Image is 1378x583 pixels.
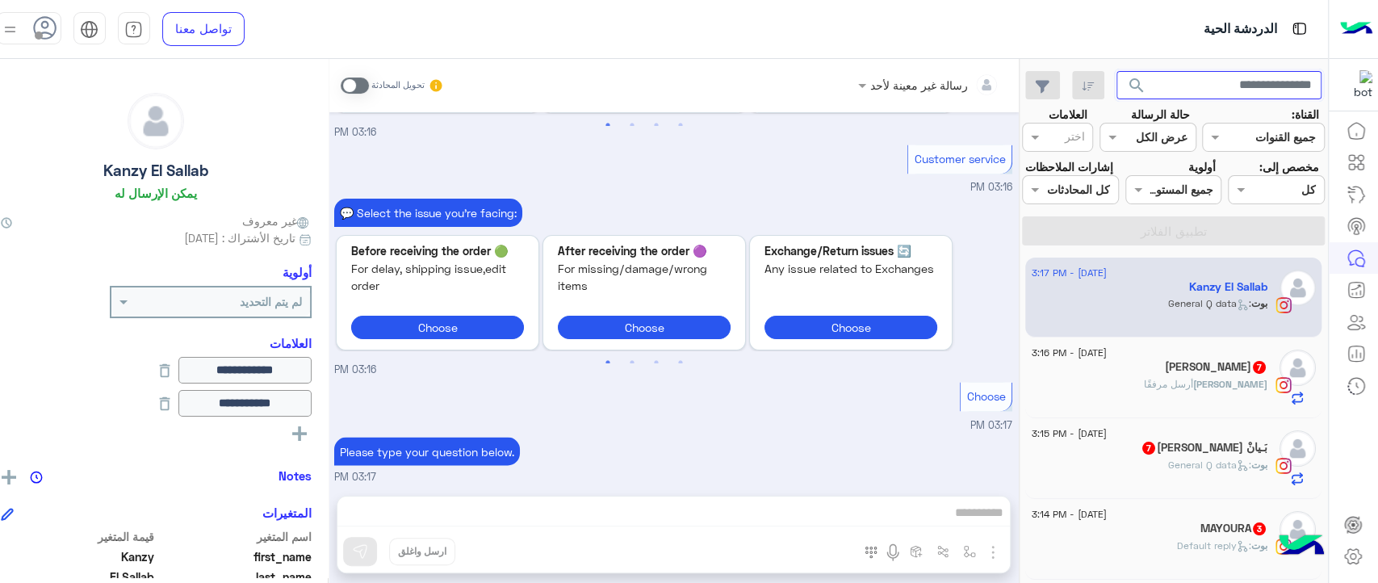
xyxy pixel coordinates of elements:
[558,260,731,295] span: For missing/damage/wrong items
[558,316,731,339] button: Choose
[334,363,376,378] span: 03:16 PM
[351,260,524,295] span: For delay, shipping issue,edit order
[262,505,312,520] h6: المتغيرات
[1280,350,1316,386] img: defaultAdmin.png
[1275,297,1292,313] img: Instagram
[283,265,312,279] h6: أولوية
[1251,459,1267,471] span: بوت
[672,117,689,133] button: 4 of 2
[334,199,522,227] p: 7/9/2025, 3:16 PM
[970,418,1012,430] span: 03:17 PM
[389,538,455,565] button: ارسل واغلق
[915,152,1006,166] span: Customer service
[1189,280,1267,294] h5: Kanzy El Sallab
[1032,266,1107,280] span: [DATE] - 3:17 PM
[157,528,312,545] span: اسم المتغير
[1280,430,1316,467] img: defaultAdmin.png
[1,548,155,565] span: Kanzy
[600,117,616,133] button: 1 of 2
[1280,270,1316,306] img: defaultAdmin.png
[157,548,312,565] span: first_name
[624,354,640,371] button: 2 of 2
[1275,377,1292,393] img: Instagram
[1291,106,1318,123] label: القناة:
[970,181,1012,193] span: 03:16 PM
[1253,361,1266,374] span: 7
[1200,522,1267,535] h5: MAYOURA
[1251,297,1267,309] span: بوت
[2,470,16,484] img: add
[1064,128,1087,149] div: اختر
[624,117,640,133] button: 2 of 2
[30,471,43,484] img: notes
[1116,71,1156,106] button: search
[242,212,312,229] span: غير معروف
[334,437,520,465] p: 7/9/2025, 3:17 PM
[1126,76,1146,95] span: search
[764,316,937,339] button: Choose
[1253,522,1266,535] span: 3
[1144,378,1193,390] span: أرسل مرفقًا
[1340,12,1372,46] img: Logo
[1251,539,1267,552] span: بوت
[764,242,937,259] p: 🔄 Exchange/Return issues
[1032,507,1107,522] span: [DATE] - 3:14 PM
[1,336,312,350] h6: العلامات
[1131,106,1190,123] label: حالة الرسالة
[1177,539,1251,552] span: : Default reply
[184,229,295,246] span: تاريخ الأشتراك : [DATE]
[118,12,150,46] a: tab
[1259,158,1318,175] label: مخصص إلى:
[1141,441,1267,455] h5: بَـيانْ 𓂆
[1022,216,1325,245] button: تطبيق الفلاتر
[124,20,143,39] img: tab
[1343,70,1372,99] img: 317874714732967
[1,528,155,545] span: قيمة المتغير
[334,125,376,141] span: 03:16 PM
[1165,360,1267,374] h5: shirley sherief
[1188,158,1216,175] label: أولوية
[1142,442,1155,455] span: 7
[648,117,664,133] button: 3 of 2
[558,242,731,259] p: 🟣 After receiving the order
[371,79,425,92] small: تحويل المحادثة
[1193,378,1267,390] span: [PERSON_NAME]
[80,20,98,39] img: tab
[1025,158,1113,175] label: إشارات الملاحظات
[1289,19,1309,39] img: tab
[1168,297,1251,309] span: : General Q data
[115,186,197,200] h6: يمكن الإرسال له
[103,161,208,180] h5: Kanzy El Sallab
[1032,346,1107,360] span: [DATE] - 3:16 PM
[1280,511,1316,547] img: defaultAdmin.png
[128,94,183,149] img: defaultAdmin.png
[967,389,1006,403] span: Choose
[1204,19,1277,40] p: الدردشة الحية
[1275,458,1292,474] img: Instagram
[1032,426,1107,441] span: [DATE] - 3:15 PM
[764,260,937,277] span: Any issue related to Exchanges
[351,316,524,339] button: Choose
[1273,518,1330,575] img: hulul-logo.png
[648,354,664,371] button: 3 of 2
[600,354,616,371] button: 1 of 2
[672,354,689,371] button: 4 of 2
[1168,459,1251,471] span: : General Q data
[351,242,524,259] p: 🟢 Before receiving the order
[1049,106,1087,123] label: العلامات
[162,12,245,46] a: تواصل معنا
[334,469,376,484] span: 03:17 PM
[279,468,312,483] h6: Notes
